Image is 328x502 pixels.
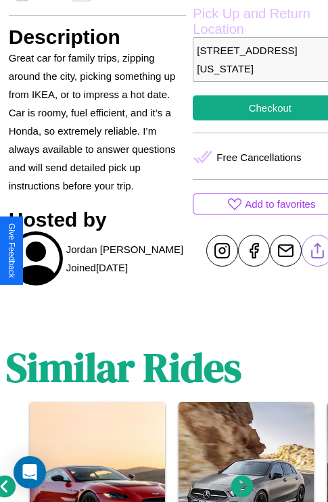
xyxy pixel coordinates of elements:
p: Joined [DATE] [66,258,128,277]
p: Great car for family trips, zipping around the city, picking something up from IKEA, or to impres... [9,49,187,195]
p: Free Cancellations [216,148,301,166]
p: Add to favorites [245,195,315,213]
div: Open Intercom Messenger [14,456,46,488]
h3: Hosted by [9,208,187,231]
div: Give Feedback [7,223,16,278]
h1: Similar Rides [6,340,241,395]
h3: Description [9,26,187,49]
p: Jordan [PERSON_NAME] [66,240,183,258]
